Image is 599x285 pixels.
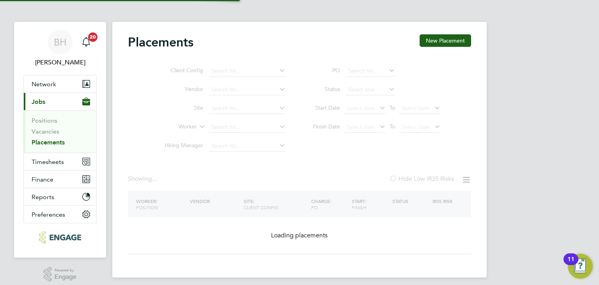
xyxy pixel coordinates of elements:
[567,259,574,269] div: 11
[389,175,454,183] label: Hide Low IR35 Risks
[24,153,96,170] button: Timesheets
[128,34,193,50] h2: Placements
[44,267,77,282] a: Powered byEngage
[23,58,97,67] span: Becky Howley
[24,110,96,153] div: Jobs
[24,171,96,188] button: Finance
[32,193,54,201] span: Reports
[32,158,64,166] span: Timesheets
[32,211,65,218] span: Preferences
[32,128,59,135] a: Vacancies
[23,30,97,67] a: BH[PERSON_NAME]
[14,22,106,258] nav: Main navigation
[24,93,96,110] button: Jobs
[24,188,96,205] button: Reports
[128,175,158,183] div: Showing
[32,117,57,124] a: Positions
[24,75,96,93] button: Network
[568,254,593,279] button: Open Resource Center, 11 new notifications
[32,80,56,88] span: Network
[24,206,96,223] button: Preferences
[32,98,45,105] span: Jobs
[55,274,76,280] span: Engage
[54,37,67,47] span: BH
[23,231,97,244] a: Go to home page
[55,267,76,274] span: Powered by
[88,32,97,42] span: 20
[78,30,94,55] a: 20
[32,139,65,146] a: Placements
[420,34,471,47] button: New Placement
[32,176,53,183] span: Finance
[152,175,157,183] span: ...
[39,231,81,244] img: northbuildrecruit-logo-retina.png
